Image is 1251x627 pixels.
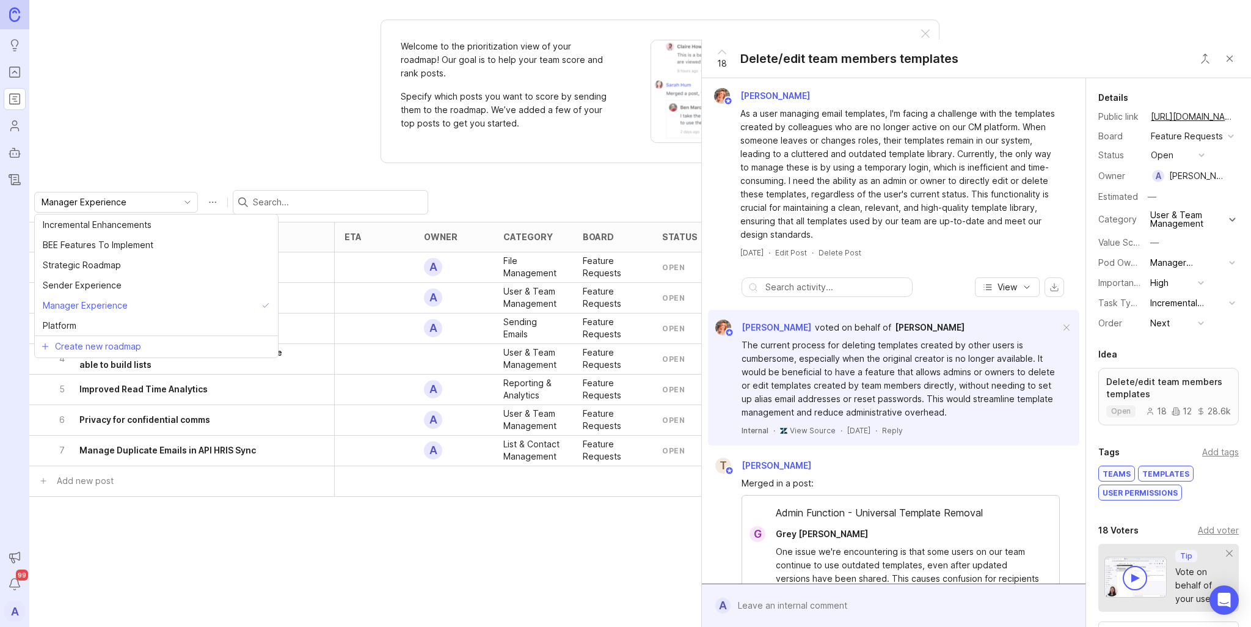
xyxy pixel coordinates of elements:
button: 4Team management issue - Managers should be able to build lists [56,344,300,374]
p: Delete/edit team members templates [1106,376,1231,400]
div: board [583,232,614,241]
p: User & Team Management [503,408,563,432]
span: 99 [16,570,28,581]
div: A [424,258,442,276]
p: 7 [56,444,67,457]
div: Feature Requests [583,285,643,310]
div: 28.6k [1197,407,1231,416]
div: Incremental Enhancement [1150,296,1224,310]
div: Add new post [57,474,114,488]
a: [PERSON_NAME] [895,321,965,334]
span: Sender Experience [43,279,122,292]
img: When viewing a post, you can send it to a roadmap [651,40,896,143]
div: A [424,441,442,460]
a: GGrey [PERSON_NAME] [742,526,878,542]
button: View [975,277,1040,297]
p: Feature Requests [583,438,643,463]
div: Vote on behalf of your users [1175,565,1227,606]
span: [PERSON_NAME] [742,460,811,471]
img: Bronwen W [710,88,734,104]
a: View Source [790,425,836,436]
div: Next [1150,317,1170,330]
input: Search activity... [765,280,906,294]
span: Strategic Roadmap [43,258,121,272]
input: Search... [253,196,423,209]
input: Manager Experience [42,196,177,209]
div: Feature Requests [583,377,643,402]
a: T[PERSON_NAME] [708,458,821,474]
button: 5Improved Read Time Analytics [56,375,300,405]
p: Feature Requests [583,408,643,432]
img: Canny Home [9,7,20,21]
div: Details [1098,90,1128,105]
button: Close button [1217,46,1242,71]
div: File Management [503,255,563,279]
div: A [1152,170,1164,182]
div: A [715,598,731,614]
span: BEE Features To Implement [43,238,153,252]
span: Incremental Enhancements [43,218,151,232]
time: [DATE] [740,248,764,257]
div: A [424,319,442,337]
a: [DATE] [740,248,764,258]
a: Changelog [4,169,26,191]
h6: Manage Duplicate Emails in API HRIS Sync [79,444,256,457]
div: · [768,248,770,258]
p: Feature Requests [583,316,643,340]
svg: prefix icon Plus [40,342,50,351]
div: A [424,411,442,429]
p: Feature Requests [583,255,643,279]
a: Delete/edit team members templatesopen181228.6k [1098,368,1239,425]
a: [URL][DOMAIN_NAME] [1147,109,1239,125]
div: · [841,425,842,436]
div: category [503,232,553,241]
div: Board [1098,130,1141,143]
button: Roadmap options [203,193,222,212]
p: User & Team Management [503,346,563,371]
div: 18 Voters [1098,523,1139,538]
a: Users [4,115,26,137]
p: Tip [1180,551,1192,561]
div: — [1150,236,1159,249]
div: Sending Emails [503,316,563,340]
div: Status [1098,148,1141,162]
div: open [662,323,685,334]
button: Close button [1193,46,1217,71]
div: Delete/edit team members templates [740,50,958,67]
img: member badge [725,466,734,475]
p: Specify which posts you want to score by sending them to the roadmap. We’ve added a few of your t... [401,90,608,130]
svg: toggle icon [178,197,197,207]
div: Category [1098,213,1141,226]
p: open [1111,406,1131,416]
div: Add voter [1198,524,1239,537]
div: · [875,425,877,436]
label: Importance [1098,277,1144,288]
p: User & Team Management [503,285,563,310]
button: export comments [1045,277,1064,297]
a: Roadmaps [4,88,26,110]
div: open [662,293,685,303]
div: Open Intercom Messenger [1209,585,1239,615]
div: T [715,458,731,474]
span: View Source [790,426,836,435]
img: zendesk [780,427,787,435]
img: video-thumbnail-vote-d41b83416815613422e2ca741bf692cc.jpg [1104,557,1167,598]
p: List & Contact Management [503,438,563,463]
div: Owner [1098,169,1141,183]
p: 5 [56,383,67,395]
div: 12 [1172,407,1192,416]
div: A [424,288,442,307]
label: Task Type [1098,298,1142,308]
div: templates [1139,466,1193,481]
label: Pod Ownership [1098,257,1161,268]
div: voted on behalf of [815,321,891,334]
div: A [424,380,442,398]
div: open [662,446,685,456]
div: [PERSON_NAME] [1169,169,1224,183]
div: status [662,232,698,241]
div: open [662,415,685,425]
a: Portal [4,61,26,83]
